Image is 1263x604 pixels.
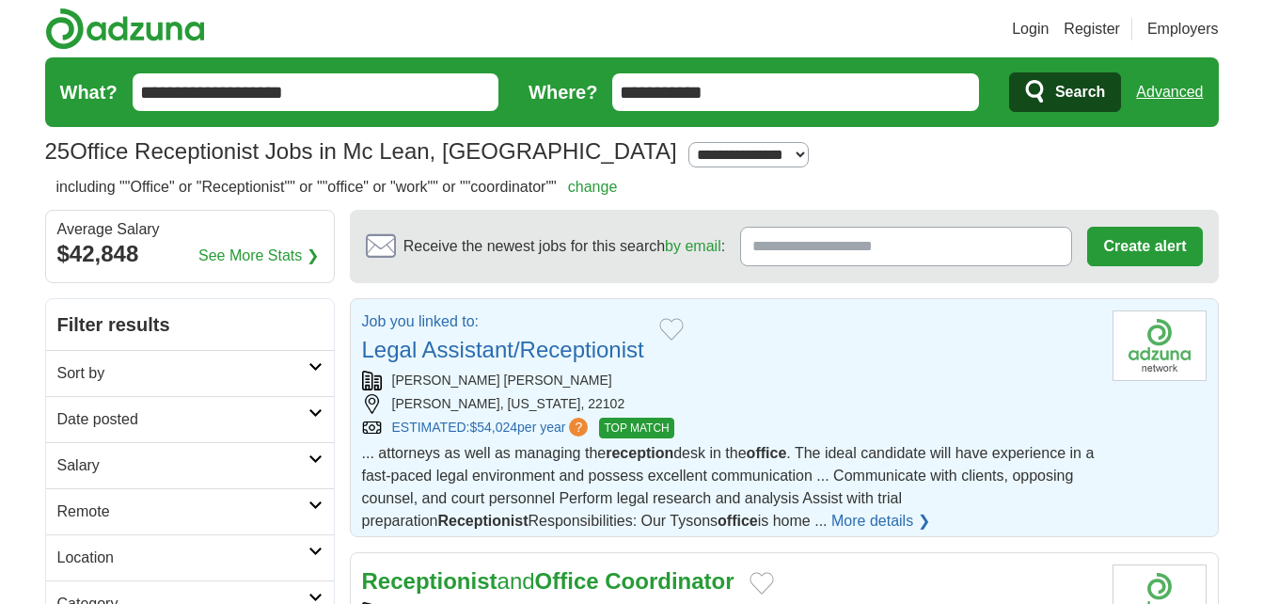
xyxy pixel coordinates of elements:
[599,418,673,438] span: TOP MATCH
[57,547,308,569] h2: Location
[45,138,677,164] h1: Office Receptionist Jobs in Mc Lean, [GEOGRAPHIC_DATA]
[57,454,308,477] h2: Salary
[1012,18,1049,40] a: Login
[46,534,334,580] a: Location
[437,513,528,529] strong: Receptionist
[362,568,497,594] strong: Receptionist
[1087,227,1202,266] button: Create alert
[605,568,734,594] strong: Coordinator
[718,513,758,529] strong: office
[1147,18,1219,40] a: Employers
[198,245,319,267] a: See More Stats ❯
[535,568,599,594] strong: Office
[46,442,334,488] a: Salary
[568,179,618,195] a: change
[362,568,734,594] a: ReceptionistandOffice Coordinator
[1136,73,1203,111] a: Advanced
[403,235,725,258] span: Receive the newest jobs for this search :
[362,371,1097,390] div: [PERSON_NAME] [PERSON_NAME]
[569,418,588,437] span: ?
[57,362,308,385] h2: Sort by
[1055,73,1105,111] span: Search
[45,135,71,168] span: 25
[831,510,930,532] a: More details ❯
[46,299,334,350] h2: Filter results
[1064,18,1120,40] a: Register
[469,420,517,435] span: $54,024
[46,396,334,442] a: Date posted
[1009,72,1121,112] button: Search
[57,501,308,523] h2: Remote
[362,445,1095,529] span: ... attorneys as well as managing the desk in the . The ideal candidate will have experience in a...
[747,445,787,461] strong: office
[45,8,205,50] img: Adzuna logo
[659,318,684,341] button: Add to favorite jobs
[46,488,334,534] a: Remote
[362,337,644,362] a: Legal Assistant/Receptionist
[57,222,323,237] div: Average Salary
[46,350,334,396] a: Sort by
[56,176,618,199] h2: including ""Office" or "Receptionist"" or ""office" or "work"" or ""coordinator""
[665,238,721,254] a: by email
[392,418,592,438] a: ESTIMATED:$54,024per year?
[529,78,597,106] label: Where?
[60,78,118,106] label: What?
[750,572,774,595] button: Add to favorite jobs
[57,408,308,431] h2: Date posted
[606,445,673,461] strong: reception
[362,394,1097,414] div: [PERSON_NAME], [US_STATE], 22102
[1113,310,1207,381] img: Company logo
[362,310,644,333] p: Job you linked to:
[57,237,323,271] div: $42,848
